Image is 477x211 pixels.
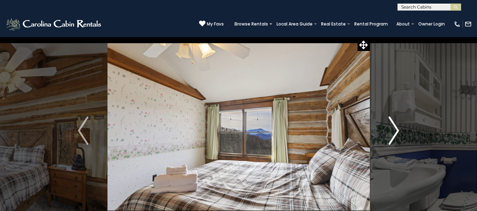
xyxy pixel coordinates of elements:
img: phone-regular-white.png [454,21,461,28]
a: My Favs [199,20,224,28]
img: mail-regular-white.png [465,21,472,28]
img: arrow [389,116,399,145]
img: White-1-2.png [5,17,103,31]
a: Local Area Guide [273,19,316,29]
a: About [393,19,413,29]
a: Browse Rentals [231,19,272,29]
span: My Favs [207,21,224,27]
img: arrow [78,116,88,145]
a: Owner Login [415,19,448,29]
a: Real Estate [318,19,349,29]
a: Rental Program [351,19,391,29]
